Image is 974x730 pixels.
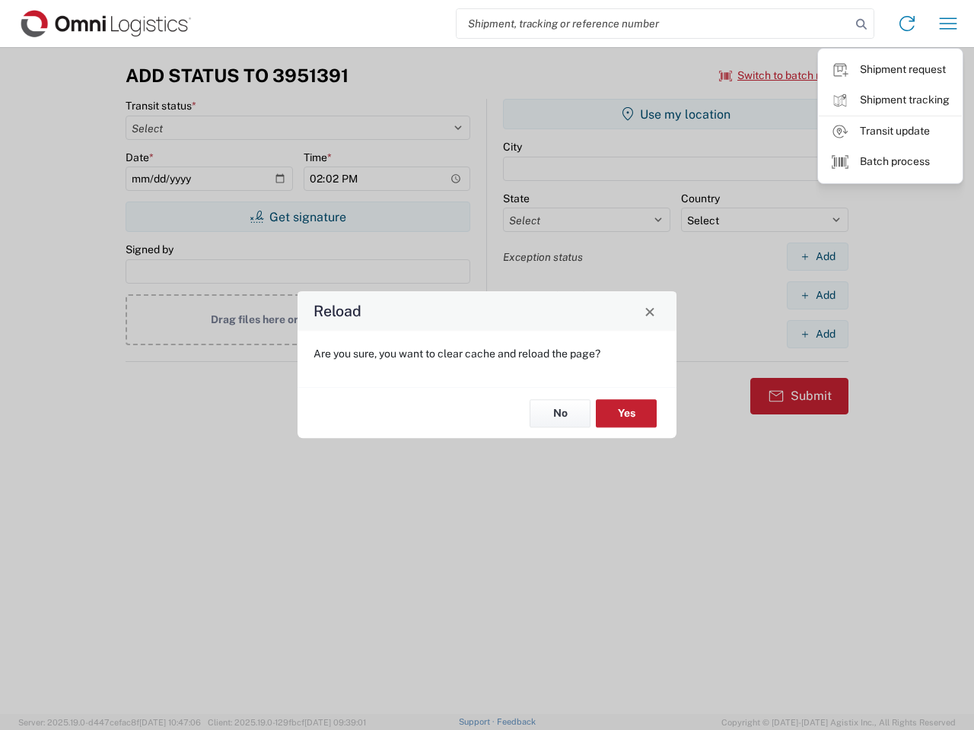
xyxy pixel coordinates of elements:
button: Close [639,300,660,322]
p: Are you sure, you want to clear cache and reload the page? [314,347,660,360]
a: Batch process [819,147,962,177]
h4: Reload [314,300,361,322]
a: Shipment request [819,55,962,85]
a: Shipment tracking [819,85,962,116]
input: Shipment, tracking or reference number [457,9,851,38]
a: Transit update [819,116,962,147]
button: No [530,399,590,427]
button: Yes [596,399,657,427]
